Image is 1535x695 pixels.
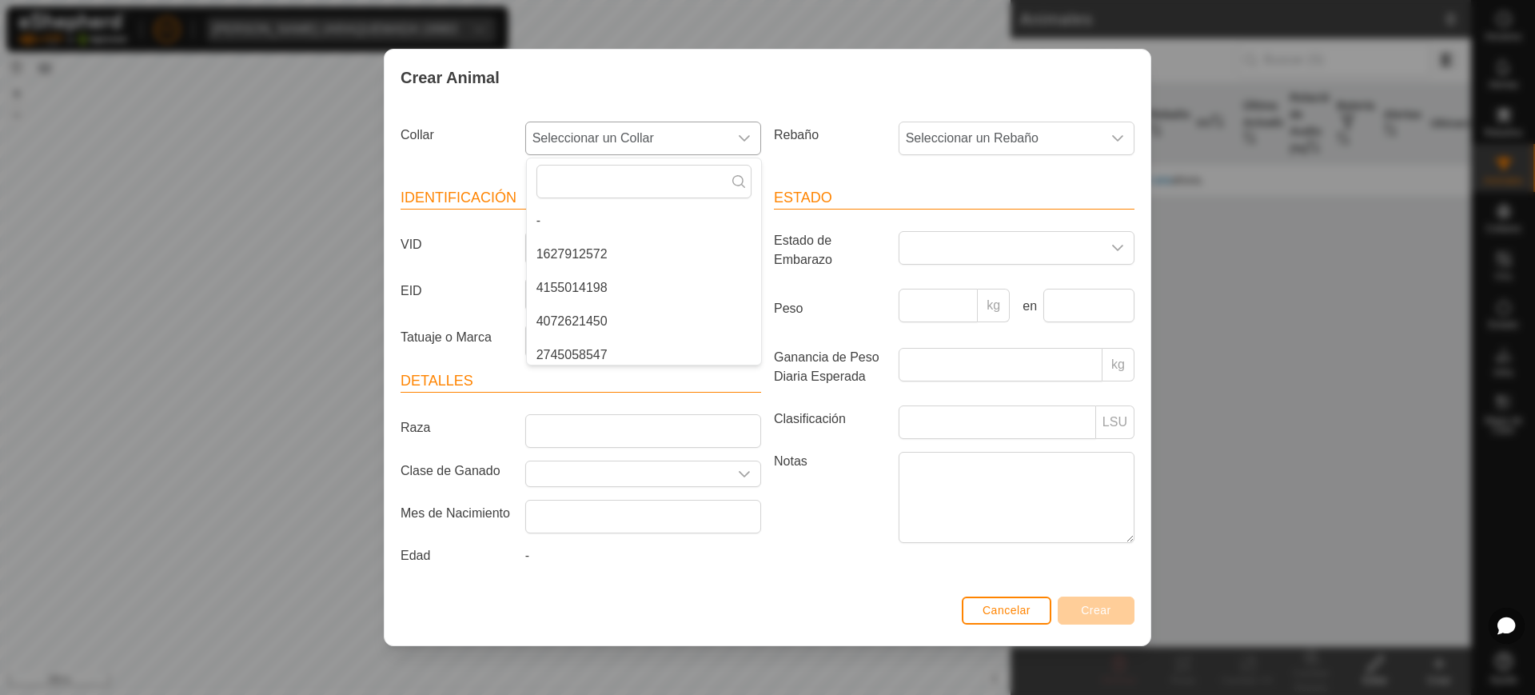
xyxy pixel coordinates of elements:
[536,278,608,298] span: 4155014198
[401,370,761,393] header: Detalles
[899,122,1102,154] span: Seleccionar un Rebaño
[1058,597,1134,625] button: Crear
[1102,122,1134,154] div: dropdown trigger
[525,549,529,562] span: -
[978,289,1010,322] p-inputgroup-addon: kg
[767,348,892,386] label: Ganancia de Peso Diaria Esperada
[767,231,892,270] label: Estado de Embarazo
[728,461,760,486] div: dropdown trigger
[1016,297,1037,316] label: en
[536,245,608,264] span: 1627912572
[527,205,761,237] li: -
[767,452,892,542] label: Notas
[526,122,728,154] span: Seleccionar un Collar
[394,231,519,258] label: VID
[394,278,519,305] label: EID
[536,346,608,365] span: 2745058547
[394,122,519,149] label: Collar
[728,122,760,154] div: dropdown trigger
[394,500,519,527] label: Mes de Nacimiento
[767,405,892,433] label: Clasificación
[1081,604,1111,617] span: Crear
[526,461,728,486] input: Seleccione o ingrese una Clase de Ganado
[767,122,892,149] label: Rebaño
[774,187,1134,210] header: Estado
[527,238,761,270] li: 1627912572
[983,604,1031,617] span: Cancelar
[767,289,892,329] label: Peso
[1102,348,1134,381] p-inputgroup-addon: kg
[1102,232,1134,264] div: dropdown trigger
[401,66,500,90] span: Crear Animal
[536,211,540,230] span: -
[394,461,519,481] label: Clase de Ganado
[962,597,1051,625] button: Cancelar
[394,546,519,565] label: Edad
[1096,405,1134,439] p-inputgroup-addon: LSU
[401,187,761,210] header: Identificación
[394,414,519,441] label: Raza
[527,306,761,338] li: 4072621450
[394,324,519,351] label: Tatuaje o Marca
[527,339,761,371] li: 2745058547
[536,312,608,331] span: 4072621450
[527,272,761,304] li: 4155014198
